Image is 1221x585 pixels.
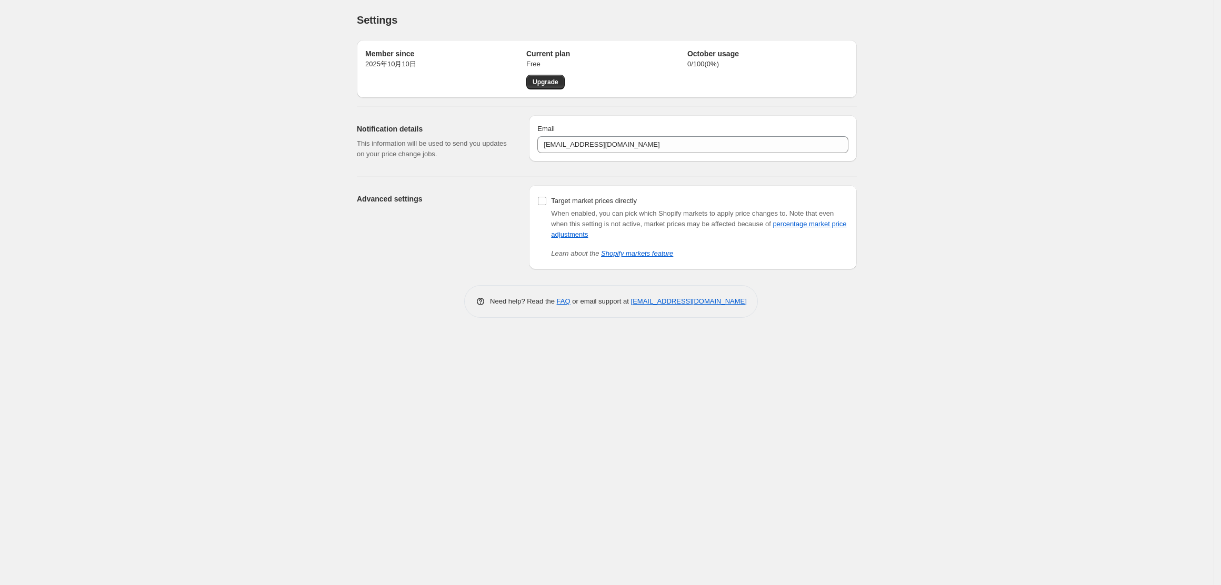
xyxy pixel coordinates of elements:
[526,48,687,59] h2: Current plan
[526,59,687,69] p: Free
[687,48,848,59] h2: October usage
[365,59,526,69] p: 2025年10月10日
[533,78,558,86] span: Upgrade
[557,297,571,305] a: FAQ
[551,209,846,238] span: Note that even when this setting is not active, market prices may be affected because of
[357,14,397,26] span: Settings
[601,249,673,257] a: Shopify markets feature
[526,75,565,89] a: Upgrade
[551,197,637,205] span: Target market prices directly
[551,209,787,217] span: When enabled, you can pick which Shopify markets to apply price changes to.
[687,59,848,69] p: 0 / 100 ( 0 %)
[571,297,631,305] span: or email support at
[357,124,512,134] h2: Notification details
[490,297,557,305] span: Need help? Read the
[357,194,512,204] h2: Advanced settings
[551,249,673,257] i: Learn about the
[537,125,555,133] span: Email
[365,48,526,59] h2: Member since
[357,138,512,159] p: This information will be used to send you updates on your price change jobs.
[631,297,747,305] a: [EMAIL_ADDRESS][DOMAIN_NAME]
